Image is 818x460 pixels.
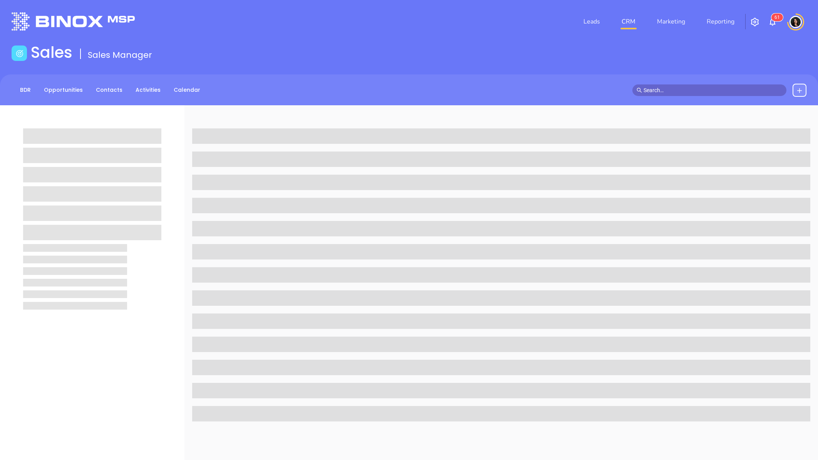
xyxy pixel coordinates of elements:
[654,14,688,29] a: Marketing
[619,14,639,29] a: CRM
[131,84,165,96] a: Activities
[39,84,87,96] a: Opportunities
[750,17,759,27] img: iconSetting
[15,84,35,96] a: BDR
[31,43,72,62] h1: Sales
[580,14,603,29] a: Leads
[88,49,152,61] span: Sales Manager
[12,12,135,30] img: logo
[704,14,738,29] a: Reporting
[637,88,642,93] span: search
[771,13,783,21] sup: 61
[91,84,127,96] a: Contacts
[169,84,205,96] a: Calendar
[644,86,782,94] input: Search…
[768,17,777,27] img: iconNotification
[777,15,780,20] span: 1
[774,15,777,20] span: 6
[790,16,802,28] img: user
